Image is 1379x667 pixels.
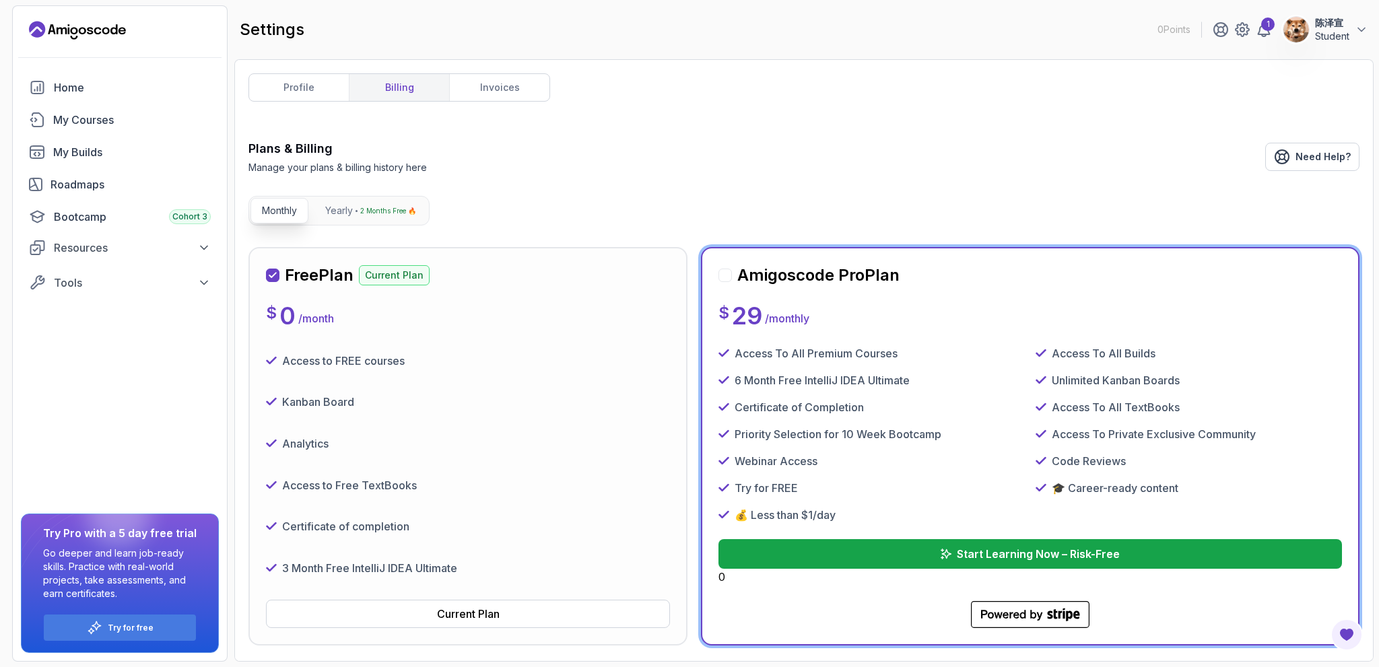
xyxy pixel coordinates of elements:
p: Access To Private Exclusive Community [1052,426,1256,442]
a: Try for free [108,623,154,633]
div: Home [54,79,211,96]
div: Tools [54,275,211,291]
span: Cohort 3 [172,211,207,222]
p: 6 Month Free IntelliJ IDEA Ultimate [735,372,910,388]
a: Landing page [29,20,126,41]
p: Try for FREE [735,480,798,496]
div: 1 [1261,17,1275,31]
div: My Courses [53,112,211,128]
a: courses [21,106,219,133]
p: Manage your plans & billing history here [248,161,427,174]
span: Need Help? [1296,150,1351,164]
p: Monthly [262,204,297,217]
p: / monthly [765,310,809,326]
p: Certificate of completion [282,518,409,534]
h2: settings [240,19,304,40]
p: $ [266,302,277,324]
h2: Amigoscode Pro Plan [737,265,900,286]
p: Yearly [325,204,353,217]
p: Student [1315,30,1349,43]
h2: Free Plan [285,265,354,286]
button: Yearly2 Months Free 🔥 [314,198,428,223]
div: Resources [54,240,211,256]
p: 3 Month Free IntelliJ IDEA Ultimate [282,560,457,576]
button: Start Learning Now – Risk-Free [718,539,1342,569]
p: Webinar Access [735,453,817,469]
p: 🎓 Career-ready content [1052,480,1178,496]
p: Code Reviews [1052,453,1126,469]
button: Tools [21,271,219,295]
p: Access To All Premium Courses [735,345,898,361]
p: 29 [732,302,762,329]
div: Roadmaps [51,176,211,192]
div: My Builds [53,144,211,160]
p: 0 [279,302,296,329]
a: Need Help? [1265,143,1359,171]
a: profile [249,74,349,101]
p: 0 Points [1157,23,1190,36]
div: Current Plan [437,606,500,622]
p: Current Plan [359,265,430,285]
a: billing [349,74,449,101]
div: Bootcamp [54,209,211,225]
p: Priority Selection for 10 Week Bootcamp [735,426,941,442]
a: bootcamp [21,203,219,230]
p: Access To All TextBooks [1052,399,1180,415]
p: Access to Free TextBooks [282,477,417,493]
button: Try for free [43,614,197,641]
button: Open Feedback Button [1331,619,1363,651]
button: user profile image陈泽宣Student [1283,16,1368,43]
p: 2 Months Free 🔥 [360,204,416,217]
p: $ [718,302,729,324]
a: roadmaps [21,171,219,198]
a: 1 [1256,22,1272,38]
p: 💰 Less than $1/day [735,507,836,523]
div: 0 [718,539,1342,585]
button: Monthly [250,198,308,223]
a: home [21,74,219,101]
p: 陈泽宣 [1315,16,1349,30]
button: Current Plan [266,600,670,628]
a: builds [21,139,219,166]
p: Go deeper and learn job-ready skills. Practice with real-world projects, take assessments, and ea... [43,547,197,600]
p: Kanban Board [282,394,354,410]
p: Unlimited Kanban Boards [1052,372,1180,388]
p: Analytics [282,435,329,452]
a: invoices [449,74,549,101]
p: Access To All Builds [1052,345,1155,361]
p: Start Learning Now – Risk-Free [957,546,1120,562]
h3: Plans & Billing [248,139,427,158]
p: Certificate of Completion [735,399,864,415]
p: / month [298,310,334,326]
p: Access to FREE courses [282,353,405,369]
img: user profile image [1283,17,1309,42]
button: Resources [21,236,219,260]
